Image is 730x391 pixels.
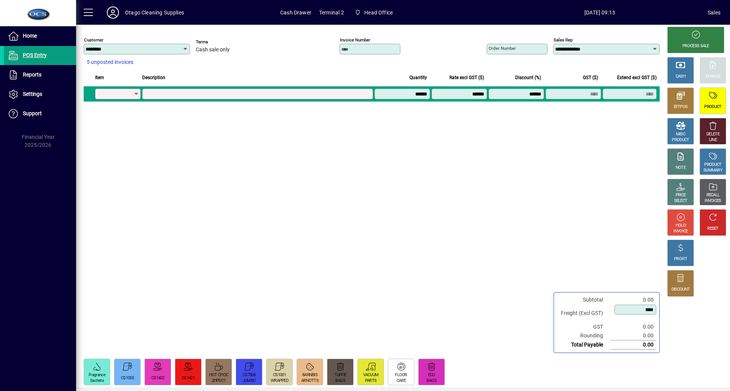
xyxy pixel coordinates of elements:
[363,372,379,378] div: VACUUM
[4,104,76,123] a: Support
[703,168,722,173] div: SUMMARY
[23,91,42,97] span: Settings
[557,323,611,331] td: GST
[23,52,47,58] span: POS Entry
[427,378,436,384] div: BAGS
[673,229,687,234] div: INVOICE
[617,73,657,82] span: Extend excl GST ($)
[554,37,573,43] mat-label: Sales rep
[4,85,76,104] a: Settings
[101,6,125,19] button: Profile
[708,6,720,19] div: Sales
[611,340,656,350] td: 0.00
[301,378,319,384] div: ARNOTTS
[90,378,104,384] div: Sachets
[84,37,103,43] mat-label: Customer
[95,73,104,82] span: Item
[84,56,136,69] button: 5 unposted invoices
[89,372,105,378] div: Fragrance
[611,323,656,331] td: 0.00
[515,73,541,82] span: Discount (%)
[583,73,598,82] span: GST ($)
[364,6,393,19] span: Head Office
[709,137,717,143] div: LINE
[319,6,344,19] span: Terminal 2
[335,378,345,384] div: BAGS
[87,58,133,66] span: 5 unposted invoices
[676,165,686,171] div: NOTE
[182,375,195,381] div: CS1421
[352,6,396,19] span: Head Office
[492,6,708,19] span: [DATE] 09:13
[676,192,686,198] div: PRICE
[706,74,720,79] div: CHARGE
[707,226,719,232] div: RESET
[209,372,228,378] div: HOT CHOC
[280,6,311,19] span: Cash Drawer
[428,372,435,378] div: ECO
[674,256,687,262] div: PROFIT
[23,110,42,116] span: Support
[409,73,427,82] span: Quantity
[340,37,370,43] mat-label: Invoice number
[395,372,407,378] div: FLOOR
[121,375,134,381] div: CS1055
[335,372,346,378] div: TUFFIE
[676,132,685,137] div: MISC
[706,192,720,198] div: RECALL
[196,40,241,45] span: Terms
[271,378,288,384] div: WRAPPED
[273,372,286,378] div: CS1001
[212,378,226,384] div: 2HPDC1
[557,340,611,350] td: Total Payable
[676,74,686,79] div: CASH
[243,372,255,378] div: CS7006
[705,198,721,204] div: INVOICES
[449,73,484,82] span: Rate excl GST ($)
[674,104,688,110] div: EFTPOS
[142,73,165,82] span: Description
[151,375,164,381] div: CS1402
[397,378,406,384] div: CARE
[676,223,686,229] div: HOLD
[489,46,516,51] mat-label: Order number
[611,331,656,340] td: 0.00
[23,33,37,39] span: Home
[671,287,690,292] div: DISCOUNT
[557,331,611,340] td: Rounding
[611,296,656,304] td: 0.00
[4,65,76,84] a: Reports
[23,72,41,78] span: Reports
[365,378,377,384] div: PARTS
[674,198,687,204] div: SELECT
[196,47,230,53] span: Cash sale only
[672,137,689,143] div: PRODUCT
[4,27,76,46] a: Home
[243,378,256,384] div: JUMBO
[706,132,719,137] div: DELETE
[704,162,721,168] div: PRODUCT
[302,372,317,378] div: 8ARNBIS
[557,304,611,323] td: Freight (Excl GST)
[704,104,721,110] div: PRODUCT
[125,6,184,19] div: Otago Cleaning Supplies
[682,43,709,49] div: PROCESS SALE
[557,296,611,304] td: Subtotal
